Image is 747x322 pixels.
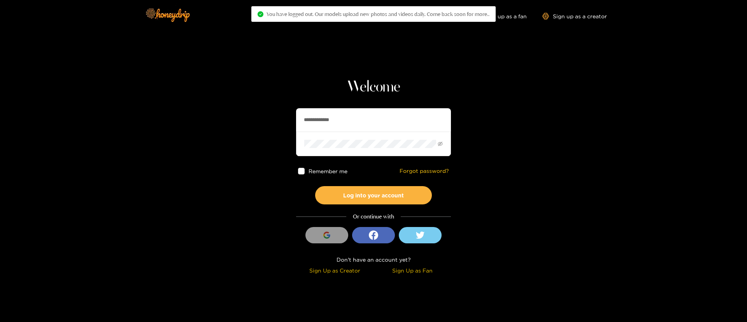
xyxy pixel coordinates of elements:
button: Log into your account [315,186,432,204]
span: You have logged out. Our models upload new photos and videos daily. Come back soon for more.. [267,11,489,17]
span: Remember me [309,168,347,174]
div: Don't have an account yet? [296,255,451,264]
h1: Welcome [296,78,451,97]
a: Sign up as a creator [542,13,607,19]
span: check-circle [258,11,263,17]
a: Forgot password? [400,168,449,174]
div: Sign Up as Creator [298,266,372,275]
a: Sign up as a fan [473,13,527,19]
span: eye-invisible [438,141,443,146]
div: Sign Up as Fan [375,266,449,275]
div: Or continue with [296,212,451,221]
